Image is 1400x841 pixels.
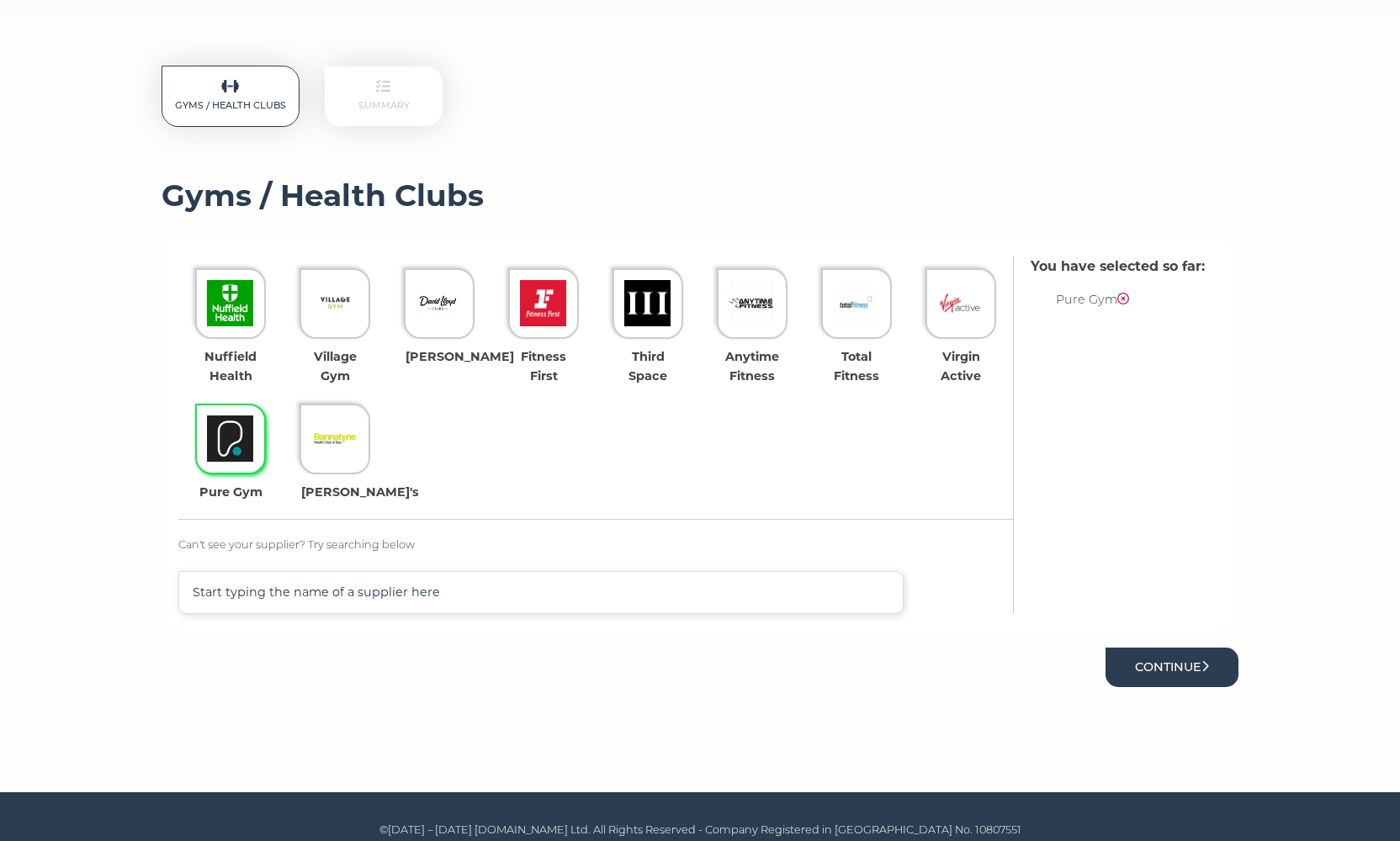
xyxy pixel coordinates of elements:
img: Village%20Gyms.jpeg [311,280,358,326]
img: Total%20Fitness.jpeg [833,280,879,326]
img: Pure%20Gym.png [207,415,253,462]
p: Summary [325,66,443,126]
img: Anytime%20Fitness.png [729,280,775,326]
img: Third%20Space.png [624,280,671,326]
strong: You have selected so far: [1031,258,1205,274]
p: Gyms / Health Clubs [162,66,300,127]
p: Can't see your supplier? Try searching below [178,537,1013,554]
strong: Pure Gym [199,484,262,500]
strong: [PERSON_NAME]'s [301,484,419,500]
strong: Total Fitness [834,349,879,383]
strong: Nuffield Health [204,349,257,383]
button: Continue [1106,648,1238,687]
img: Fitness%20First.png [520,280,566,326]
strong: Anytime Fitness [725,349,779,383]
strong: [PERSON_NAME] [406,349,514,364]
img: Nuffield%20Health.jpeg [207,280,253,326]
img: Bannatyne's.jpeg [311,415,358,462]
strong: Third Space [628,349,667,383]
input: Start typing the name of a supplier here [178,571,904,614]
img: Virgin%20Active.jpeg [937,280,984,326]
img: David%20Lloyd.png [416,280,462,326]
strong: Village Gym [314,349,357,383]
p: ©[DATE] – [DATE] [DOMAIN_NAME] Ltd. All Rights Reserved - Company Registered in [GEOGRAPHIC_DATA]... [166,822,1234,839]
li: Pure Gym [1056,290,1205,309]
h3: Gyms / Health Clubs [162,177,1238,214]
strong: Virgin Active [941,349,981,383]
strong: Fitness First [521,349,566,383]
